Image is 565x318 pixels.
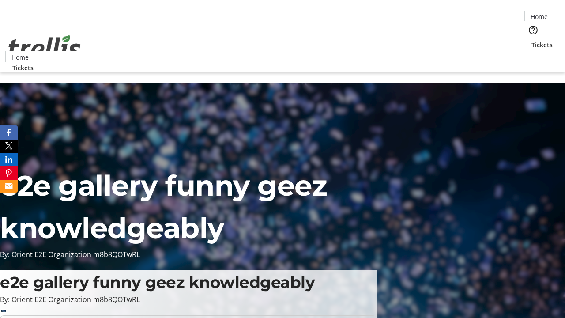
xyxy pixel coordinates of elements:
img: Orient E2E Organization m8b8QOTwRL's Logo [5,25,84,69]
span: Home [531,12,548,21]
button: Help [524,21,542,39]
a: Home [525,12,553,21]
span: Tickets [12,63,34,72]
a: Home [6,53,34,62]
span: Home [11,53,29,62]
a: Tickets [524,40,560,49]
button: Cart [524,49,542,67]
span: Tickets [531,40,553,49]
a: Tickets [5,63,41,72]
